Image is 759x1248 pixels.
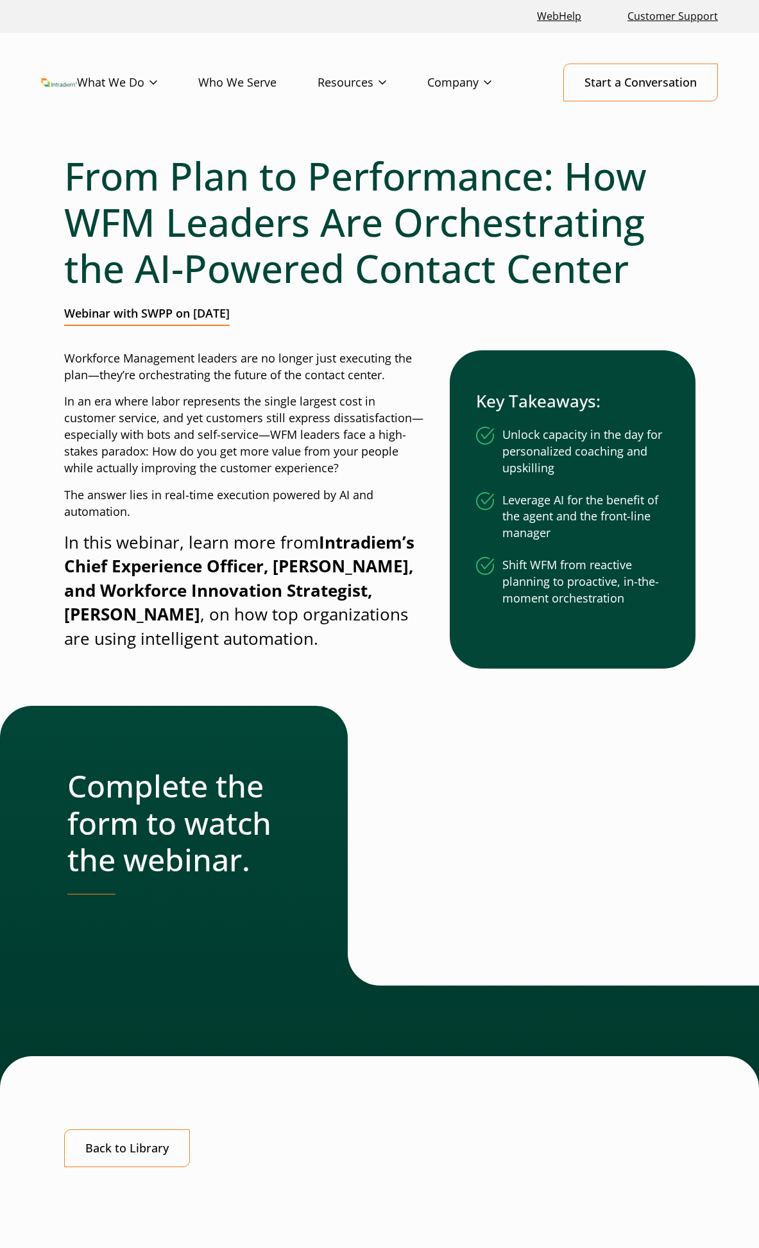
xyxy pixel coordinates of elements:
[476,557,669,607] li: Shift WFM from reactive planning to proactive, in-the-moment orchestration
[427,64,533,101] a: Company
[476,492,669,542] li: Leverage AI for the benefit of the agent and the front-line manager
[64,531,414,626] strong: Intradiem’s Chief Experience Officer, [PERSON_NAME], and Workforce Innovation Strategist, [PERSON...
[198,64,318,101] a: Who We Serve
[77,64,198,101] a: What We Do
[532,3,586,30] a: Link opens in a new window
[563,64,718,101] a: Start a Conversation
[64,350,429,384] p: Workforce Management leaders are no longer just executing the plan—they’re orchestrating the futu...
[64,1129,190,1167] a: Back to Library
[67,767,296,878] h2: Complete the form to watch the webinar.
[318,64,427,101] a: Resources
[476,427,669,477] li: Unlock capacity in the day for personalized coaching and upskilling
[622,3,723,30] a: Customer Support
[476,391,669,411] h3: Key Takeaways:
[64,393,429,477] p: In an era where labor represents the single largest cost in customer service, and yet customers s...
[41,78,77,87] a: Link to homepage of Intradiem
[64,531,429,651] p: In this webinar, learn more from , on how top organizations are using intelligent automation.
[64,487,429,520] p: The answer lies in real-time execution powered by AI and automation.
[41,78,77,87] img: Intradiem
[64,307,230,326] h2: Webinar with SWPP on [DATE]
[64,153,695,291] h1: From Plan to Performance: How WFM Leaders Are Orchestrating the AI-Powered Contact Center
